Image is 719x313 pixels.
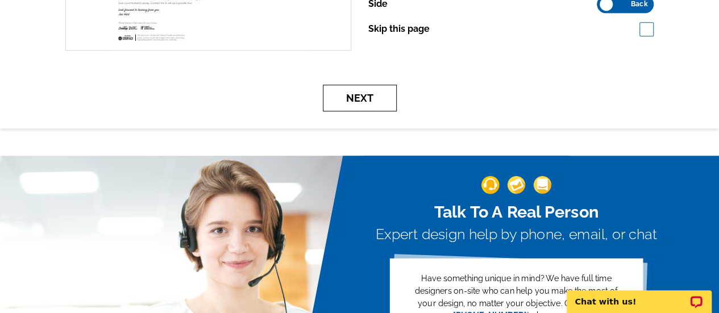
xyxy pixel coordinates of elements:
[559,277,719,313] iframe: LiveChat chat widget
[533,176,551,194] img: support-img-3_1.png
[375,202,656,222] h2: Talk To A Real Person
[375,226,656,243] h3: Expert design help by phone, email, or chat
[481,176,499,194] img: support-img-1.png
[323,85,397,111] button: Next
[631,1,647,7] span: Back
[368,22,430,36] label: Skip this page
[507,176,525,194] img: support-img-2.png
